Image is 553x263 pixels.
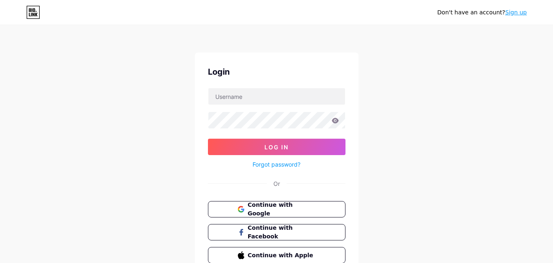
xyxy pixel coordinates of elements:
[253,160,300,169] a: Forgot password?
[248,224,315,241] span: Continue with Facebook
[208,224,345,240] button: Continue with Facebook
[505,9,527,16] a: Sign up
[208,139,345,155] button: Log In
[208,201,345,217] button: Continue with Google
[437,8,527,17] div: Don't have an account?
[208,88,345,105] input: Username
[264,144,289,151] span: Log In
[208,66,345,78] div: Login
[248,201,315,218] span: Continue with Google
[248,251,315,260] span: Continue with Apple
[273,179,280,188] div: Or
